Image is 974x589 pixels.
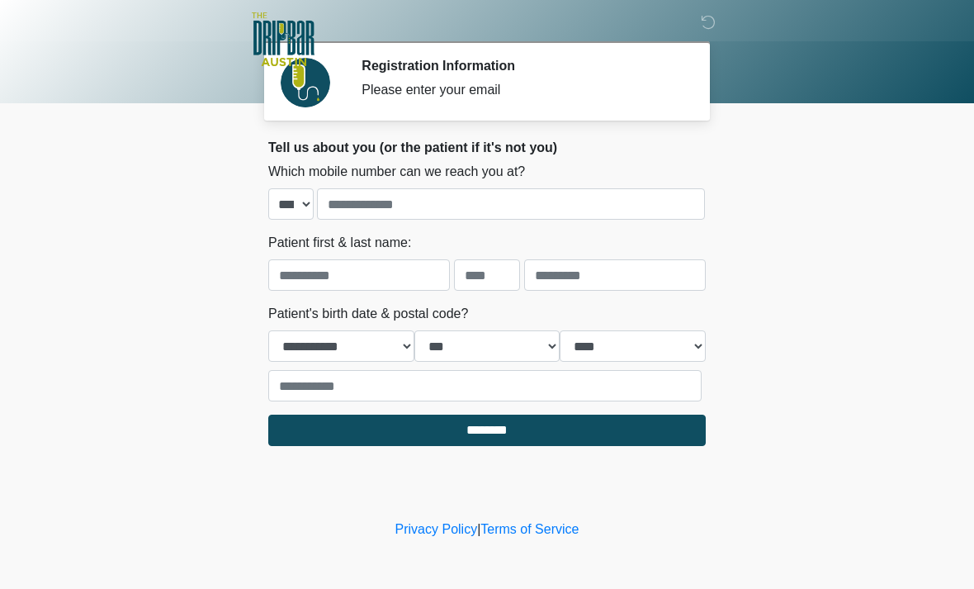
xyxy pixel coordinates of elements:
div: Please enter your email [362,80,681,100]
label: Which mobile number can we reach you at? [268,162,525,182]
a: | [477,522,480,536]
img: Agent Avatar [281,58,330,107]
label: Patient's birth date & postal code? [268,304,468,324]
h2: Tell us about you (or the patient if it's not you) [268,140,706,155]
a: Privacy Policy [395,522,478,536]
label: Patient first & last name: [268,233,411,253]
a: Terms of Service [480,522,579,536]
img: The DRIPBaR - Austin The Domain Logo [252,12,314,66]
